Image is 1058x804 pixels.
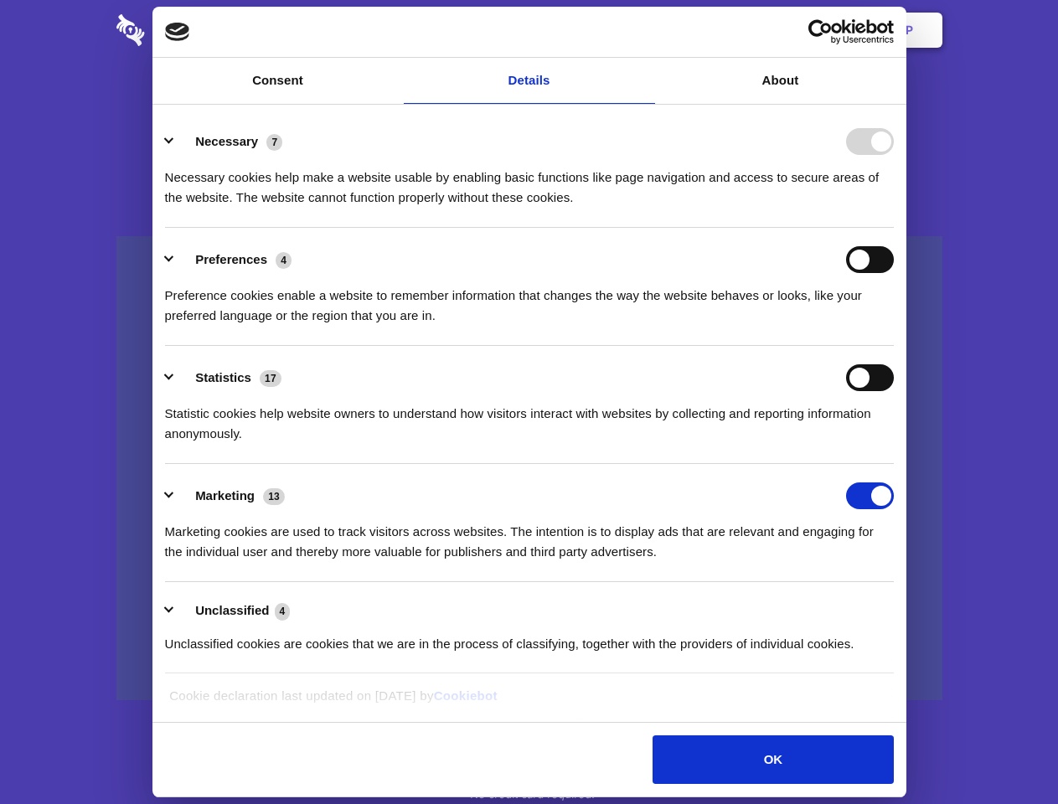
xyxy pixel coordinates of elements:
div: Necessary cookies help make a website usable by enabling basic functions like page navigation and... [165,155,894,208]
label: Preferences [195,252,267,266]
h4: Auto-redaction of sensitive data, encrypted data sharing and self-destructing private chats. Shar... [116,152,942,208]
a: Usercentrics Cookiebot - opens in a new window [747,19,894,44]
button: Necessary (7) [165,128,293,155]
h1: Eliminate Slack Data Loss. [116,75,942,136]
span: 7 [266,134,282,151]
img: logo-wordmark-white-trans-d4663122ce5f474addd5e946df7df03e33cb6a1c49d2221995e7729f52c070b2.svg [116,14,260,46]
label: Marketing [195,488,255,502]
a: Details [404,58,655,104]
span: 4 [276,252,292,269]
a: Wistia video thumbnail [116,236,942,701]
iframe: Drift Widget Chat Controller [974,720,1038,784]
button: OK [653,735,893,784]
button: Unclassified (4) [165,600,301,621]
button: Marketing (13) [165,482,296,509]
div: Marketing cookies are used to track visitors across websites. The intention is to display ads tha... [165,509,894,562]
a: Login [760,4,833,56]
label: Necessary [195,134,258,148]
a: Cookiebot [434,688,498,703]
label: Statistics [195,370,251,384]
span: 17 [260,370,281,387]
span: 4 [275,603,291,620]
div: Statistic cookies help website owners to understand how visitors interact with websites by collec... [165,391,894,444]
div: Cookie declaration last updated on [DATE] by [157,686,901,719]
button: Statistics (17) [165,364,292,391]
span: 13 [263,488,285,505]
div: Preference cookies enable a website to remember information that changes the way the website beha... [165,273,894,326]
a: About [655,58,906,104]
div: Unclassified cookies are cookies that we are in the process of classifying, together with the pro... [165,621,894,654]
a: Consent [152,58,404,104]
button: Preferences (4) [165,246,302,273]
img: logo [165,23,190,41]
a: Pricing [492,4,565,56]
a: Contact [679,4,756,56]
